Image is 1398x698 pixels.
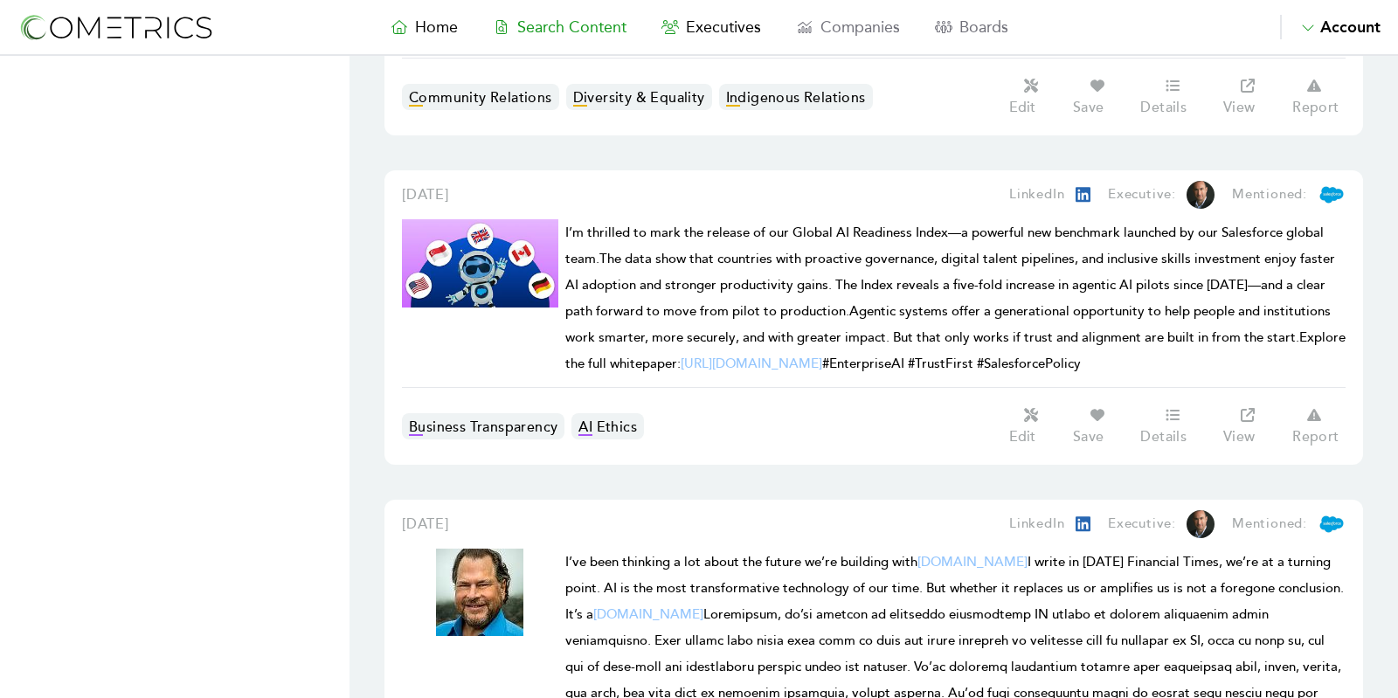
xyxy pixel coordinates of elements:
[1009,184,1064,205] p: LinkedIn
[686,17,761,37] span: Executives
[373,15,475,39] a: Home
[17,11,214,44] img: logo-refresh-RPX2ODFg.svg
[1000,76,1063,118] button: Edit
[1108,184,1176,205] p: Executive:
[1073,428,1104,446] p: Save
[1215,510,1346,538] a: Mentioned:
[1009,428,1035,446] p: Edit
[1292,99,1339,116] p: Report
[1009,514,1064,535] p: LinkedIn
[566,84,712,110] a: Diversity & Equality
[779,15,917,39] a: Companies
[1009,99,1035,116] p: Edit
[436,549,523,636] img: Cometrics Content Result Image
[1140,99,1187,116] p: Details
[1214,405,1283,447] a: View
[402,84,559,110] a: Community Relations
[820,17,900,37] span: Companies
[415,17,458,37] span: Home
[593,606,703,623] a: [DOMAIN_NAME]
[644,15,779,39] a: Executives
[565,225,1346,372] span: I’m thrilled to mark the release of our Global AI Readiness Index—a powerful new benchmark launch...
[917,15,1026,39] a: Boards
[1214,76,1283,118] a: View
[402,514,449,535] a: [DATE]
[1223,428,1256,446] p: View
[402,413,564,439] a: Business Transparency
[1108,514,1176,535] p: Executive:
[1223,99,1256,116] p: View
[402,186,449,204] span: [DATE]
[1140,428,1187,446] p: Details
[959,17,1008,37] span: Boards
[1000,405,1063,447] button: Edit
[1073,99,1104,116] p: Save
[402,219,558,308] img: Cometrics Content Result Image
[402,515,449,533] span: [DATE]
[1292,428,1339,446] p: Report
[402,184,449,205] a: [DATE]
[1320,17,1381,37] span: Account
[917,554,1028,570] a: [DOMAIN_NAME]
[1232,514,1307,535] p: Mentioned:
[1132,405,1214,447] a: Details
[719,84,873,110] a: Indigenous Relations
[1232,184,1307,205] p: Mentioned:
[1280,15,1381,39] button: Account
[571,413,644,439] a: AI Ethics
[1132,76,1214,118] a: Details
[1215,181,1346,209] a: Mentioned:
[681,356,822,372] a: [URL][DOMAIN_NAME]
[517,17,626,37] span: Search Content
[475,15,644,39] a: Search Content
